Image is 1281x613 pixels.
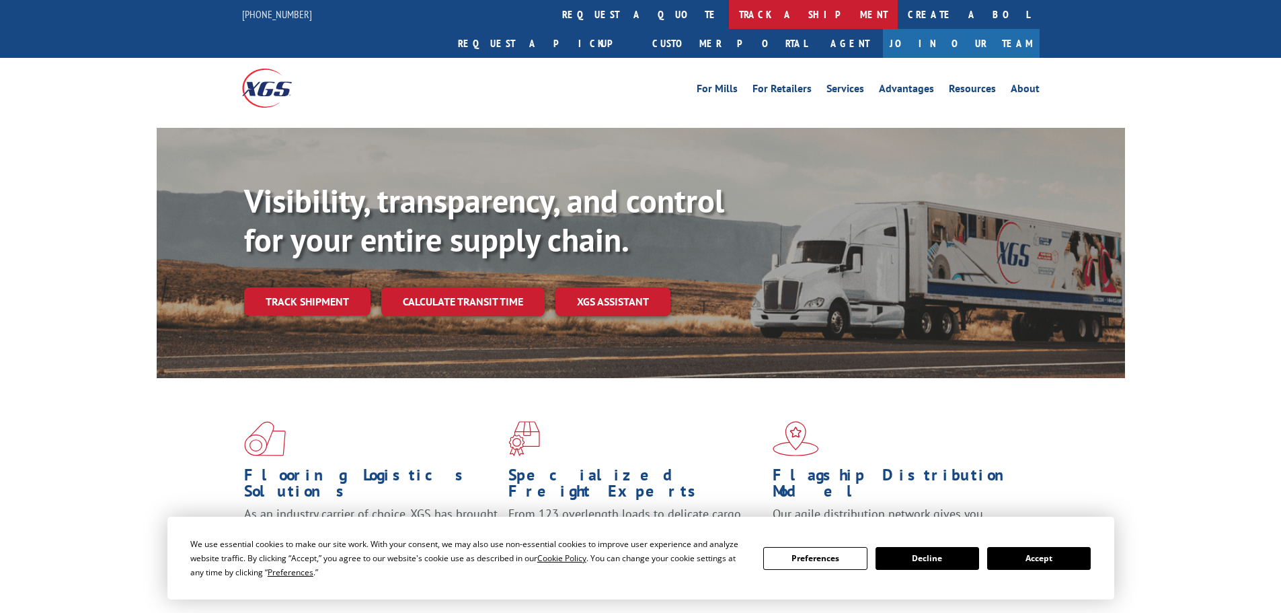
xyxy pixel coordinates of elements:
button: Decline [876,547,979,570]
span: As an industry carrier of choice, XGS has brought innovation and dedication to flooring logistics... [244,506,498,554]
b: Visibility, transparency, and control for your entire supply chain. [244,180,724,260]
a: Request a pickup [448,29,642,58]
h1: Specialized Freight Experts [508,467,763,506]
a: Customer Portal [642,29,817,58]
a: Agent [817,29,883,58]
img: xgs-icon-focused-on-flooring-red [508,421,540,456]
h1: Flagship Distribution Model [773,467,1027,506]
img: xgs-icon-flagship-distribution-model-red [773,421,819,456]
img: xgs-icon-total-supply-chain-intelligence-red [244,421,286,456]
p: From 123 overlength loads to delicate cargo, our experienced staff knows the best way to move you... [508,506,763,566]
span: Our agile distribution network gives you nationwide inventory management on demand. [773,506,1020,538]
h1: Flooring Logistics Solutions [244,467,498,506]
span: Cookie Policy [537,552,586,564]
a: About [1011,83,1040,98]
a: Calculate transit time [381,287,545,316]
a: Advantages [879,83,934,98]
a: Track shipment [244,287,371,316]
button: Accept [987,547,1091,570]
span: Preferences [268,567,313,578]
a: Services [826,83,864,98]
a: XGS ASSISTANT [555,287,670,316]
a: [PHONE_NUMBER] [242,7,312,21]
a: For Retailers [752,83,812,98]
a: Join Our Team [883,29,1040,58]
a: For Mills [697,83,738,98]
div: Cookie Consent Prompt [167,517,1114,600]
a: Resources [949,83,996,98]
div: We use essential cookies to make our site work. With your consent, we may also use non-essential ... [190,537,747,579]
button: Preferences [763,547,867,570]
